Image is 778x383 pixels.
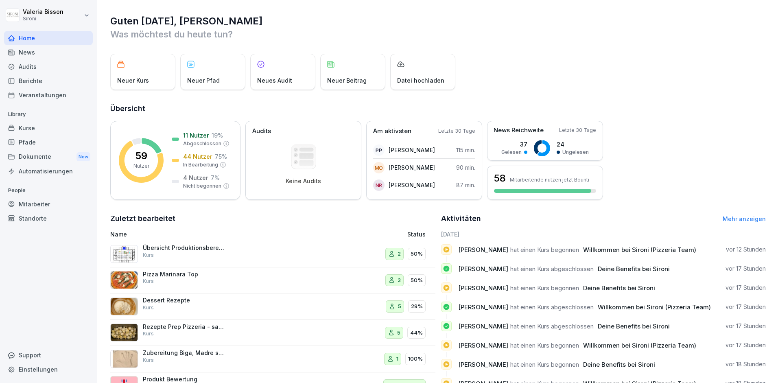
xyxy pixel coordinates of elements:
p: Am aktivsten [373,127,411,136]
a: Standorte [4,211,93,225]
p: 37 [501,140,527,149]
p: Rezepte Prep Pizzeria - salzig [143,323,224,330]
p: vor 17 Stunden [726,284,766,292]
span: Deine Benefits bei Sironi [583,361,655,368]
p: Nutzer [133,162,149,170]
a: Pfade [4,135,93,149]
p: [PERSON_NAME] [389,163,435,172]
a: Home [4,31,93,45]
p: Produkt Bewertung [143,376,224,383]
p: 7 % [211,173,220,182]
p: Kurs [143,330,154,337]
p: People [4,184,93,197]
p: 11 Nutzer [183,131,209,140]
p: vor 17 Stunden [726,303,766,311]
p: Status [407,230,426,239]
a: Mitarbeiter [4,197,93,211]
span: hat einen Kurs begonnen [510,341,579,349]
p: 44 Nutzer [183,152,212,161]
span: [PERSON_NAME] [458,246,508,254]
p: Pizza Marinara Top [143,271,224,278]
p: Kurs [143,357,154,364]
span: Deine Benefits bei Sironi [598,322,670,330]
p: 50% [411,276,423,285]
p: 59 [135,151,147,161]
p: In Bearbeitung [183,161,218,169]
p: Kurs [143,304,154,311]
span: Willkommen bei Sironi (Pizzeria Team) [583,246,696,254]
a: Automatisierungen [4,164,93,178]
p: 115 min. [456,146,475,154]
p: 3 [398,276,401,285]
a: Audits [4,59,93,74]
span: Deine Benefits bei Sironi [583,284,655,292]
div: Einstellungen [4,362,93,376]
p: 50% [411,250,423,258]
h2: Übersicht [110,103,766,114]
p: Datei hochladen [397,76,444,85]
span: [PERSON_NAME] [458,322,508,330]
p: 5 [398,302,401,311]
p: [PERSON_NAME] [389,181,435,189]
p: vor 17 Stunden [726,341,766,349]
p: 19 % [212,131,223,140]
p: Kurs [143,252,154,259]
p: Valeria Bisson [23,9,63,15]
p: Gelesen [501,149,522,156]
p: vor 17 Stunden [726,265,766,273]
p: Ungelesen [562,149,589,156]
div: PP [373,144,385,156]
div: New [76,152,90,162]
img: fr9tmtynacnbc68n3kf2tpkd.png [110,298,138,315]
a: Zubereitung Biga, Madre solida, madre liquidaKurs1100% [110,346,435,372]
p: Keine Audits [286,177,321,185]
span: Willkommen bei Sironi (Pizzeria Team) [598,303,711,311]
h2: Aktivitäten [441,213,481,224]
p: 100% [408,355,423,363]
span: [PERSON_NAME] [458,341,508,349]
p: 90 min. [456,163,475,172]
p: Sironi [23,16,63,22]
p: vor 12 Stunden [726,245,766,254]
p: Name [110,230,314,239]
p: News Reichweite [494,126,544,135]
span: [PERSON_NAME] [458,303,508,311]
p: 5 [397,329,400,337]
span: hat einen Kurs abgeschlossen [510,322,594,330]
p: Audits [252,127,271,136]
p: [PERSON_NAME] [389,146,435,154]
span: Willkommen bei Sironi (Pizzeria Team) [583,341,696,349]
h1: Guten [DATE], [PERSON_NAME] [110,15,766,28]
p: vor 17 Stunden [726,322,766,330]
span: hat einen Kurs begonnen [510,246,579,254]
a: News [4,45,93,59]
div: Dokumente [4,149,93,164]
span: [PERSON_NAME] [458,265,508,273]
a: Kurse [4,121,93,135]
p: Übersicht Produktionsbereich und Abläufe [143,244,224,252]
a: Übersicht Produktionsbereich und AbläufeKurs250% [110,241,435,267]
p: 1 [396,355,398,363]
p: 75 % [215,152,227,161]
p: Mitarbeitende nutzen jetzt Bounti [510,177,589,183]
a: Veranstaltungen [4,88,93,102]
p: Zubereitung Biga, Madre solida, madre liquida [143,349,224,357]
div: MO [373,162,385,173]
p: Neuer Beitrag [327,76,367,85]
a: Rezepte Prep Pizzeria - salzigKurs544% [110,320,435,346]
a: Dessert RezepteKurs529% [110,293,435,320]
p: Letzte 30 Tage [559,127,596,134]
div: Support [4,348,93,362]
p: Neuer Pfad [187,76,220,85]
p: Kurs [143,278,154,285]
p: 44% [410,329,423,337]
a: Berichte [4,74,93,88]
